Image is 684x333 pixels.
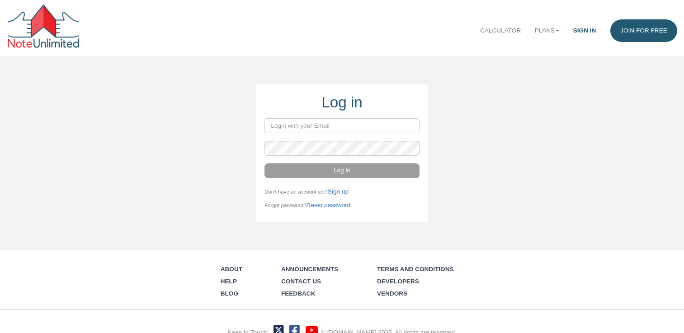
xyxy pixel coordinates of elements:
[566,19,603,42] a: Sign in
[221,290,238,297] a: Blog
[473,19,528,42] a: Calculator
[328,188,349,195] a: Sign up
[528,19,566,42] a: Plans
[264,92,420,113] div: Log in
[264,203,350,208] small: Forgot password?
[307,202,351,208] a: Reset password
[281,266,338,273] a: Announcements
[264,189,349,194] small: Don't have an account yet?
[281,290,316,297] a: Feedback
[264,118,420,133] input: Login with your Email
[281,278,321,285] a: Contact Us
[377,278,419,285] a: Developers
[264,163,420,178] button: Log in
[221,278,237,285] a: Help
[221,266,242,273] a: About
[610,19,677,42] a: Join for FREE
[377,290,407,297] a: Vendors
[377,266,454,273] a: Terms and Conditions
